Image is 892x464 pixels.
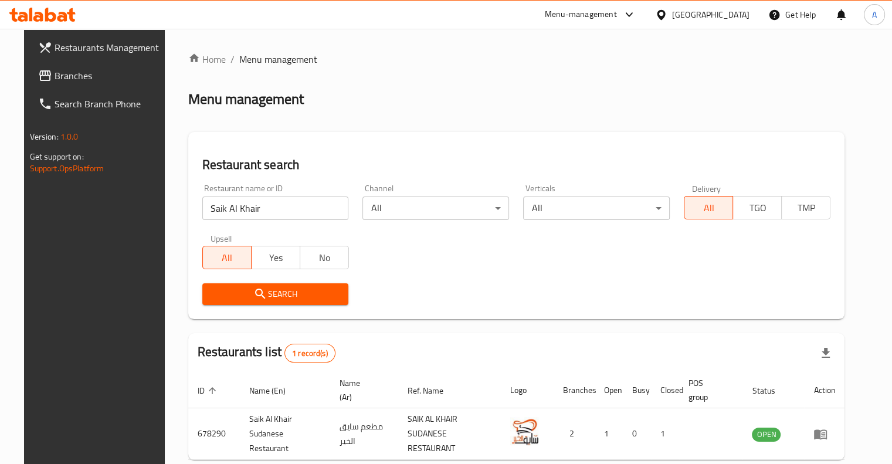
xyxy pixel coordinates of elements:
[501,372,554,408] th: Logo
[813,427,835,441] div: Menu
[330,408,398,460] td: مطعم سايق الخير
[689,199,728,216] span: All
[230,52,235,66] li: /
[60,129,79,144] span: 1.0.0
[240,408,330,460] td: Saik Al Khair Sudanese Restaurant
[29,33,173,62] a: Restaurants Management
[738,199,777,216] span: TGO
[781,196,830,219] button: TMP
[545,8,617,22] div: Menu-management
[284,344,335,363] div: Total records count
[30,149,84,164] span: Get support on:
[786,199,826,216] span: TMP
[692,184,721,192] label: Delivery
[752,428,781,442] div: OPEN
[55,97,164,111] span: Search Branch Phone
[188,52,845,66] nav: breadcrumb
[202,246,252,269] button: All
[623,408,651,460] td: 0
[510,417,540,446] img: Saik Al Khair Sudanese Restaurant
[595,372,623,408] th: Open
[202,283,349,305] button: Search
[872,8,877,21] span: A
[305,249,344,266] span: No
[188,408,240,460] td: 678290
[752,428,781,441] span: OPEN
[188,52,226,66] a: Home
[407,384,458,398] span: Ref. Name
[554,408,595,460] td: 2
[651,408,679,460] td: 1
[812,339,840,367] div: Export file
[285,348,335,359] span: 1 record(s)
[198,343,335,363] h2: Restaurants list
[202,197,349,220] input: Search for restaurant name or ID..
[29,62,173,90] a: Branches
[251,246,300,269] button: Yes
[212,287,340,302] span: Search
[211,234,232,242] label: Upsell
[29,90,173,118] a: Search Branch Phone
[188,372,845,460] table: enhanced table
[202,156,831,174] h2: Restaurant search
[55,40,164,55] span: Restaurants Management
[804,372,844,408] th: Action
[30,161,104,176] a: Support.OpsPlatform
[688,376,729,404] span: POS group
[198,384,220,398] span: ID
[188,90,304,109] h2: Menu management
[239,52,317,66] span: Menu management
[300,246,349,269] button: No
[55,69,164,83] span: Branches
[398,408,500,460] td: SAIK AL KHAIR SUDANESE RESTAURANT
[362,197,509,220] div: All
[651,372,679,408] th: Closed
[256,249,296,266] span: Yes
[623,372,651,408] th: Busy
[30,129,59,144] span: Version:
[672,8,749,21] div: [GEOGRAPHIC_DATA]
[340,376,384,404] span: Name (Ar)
[554,372,595,408] th: Branches
[684,196,733,219] button: All
[752,384,790,398] span: Status
[595,408,623,460] td: 1
[732,196,782,219] button: TGO
[208,249,247,266] span: All
[523,197,670,220] div: All
[249,384,301,398] span: Name (En)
